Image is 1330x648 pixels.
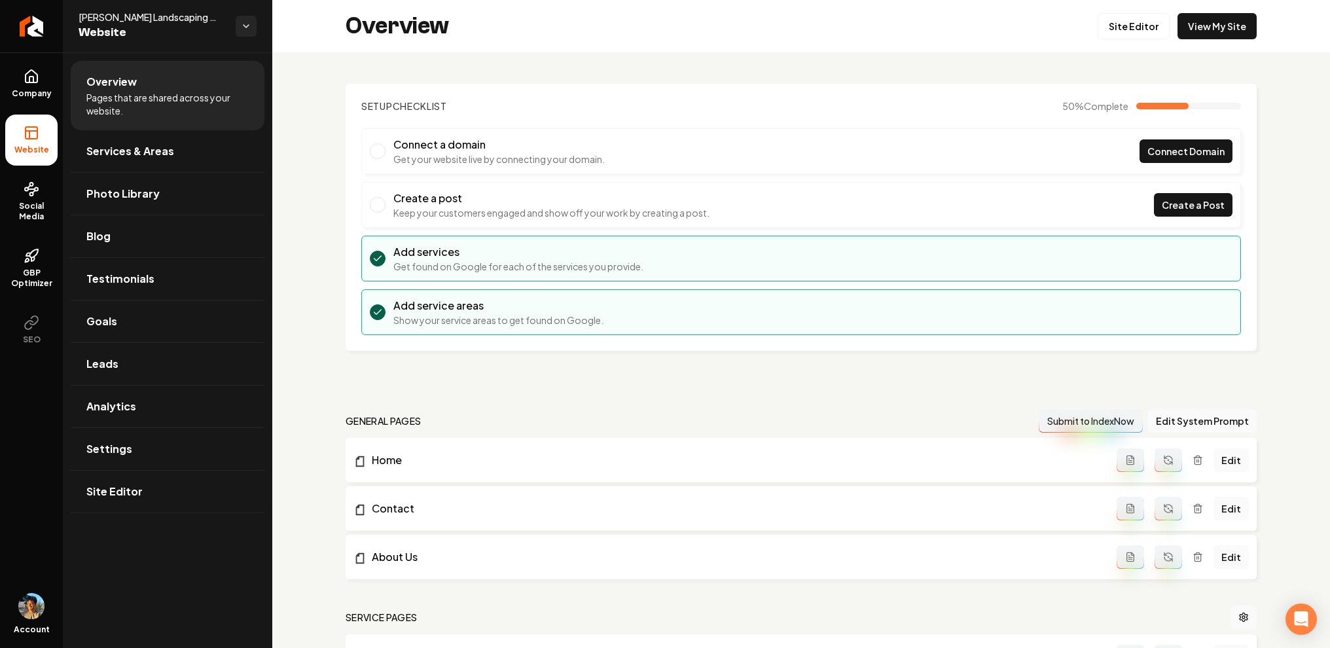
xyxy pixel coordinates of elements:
[393,190,710,206] h3: Create a post
[346,611,418,624] h2: Service Pages
[393,314,603,327] p: Show your service areas to get found on Google.
[5,171,58,232] a: Social Media
[71,343,264,385] a: Leads
[1213,497,1249,520] a: Edit
[353,452,1117,468] a: Home
[346,414,422,427] h2: general pages
[86,314,117,329] span: Goals
[9,145,54,155] span: Website
[346,13,449,39] h2: Overview
[71,428,264,470] a: Settings
[86,399,136,414] span: Analytics
[1084,100,1128,112] span: Complete
[1039,409,1143,433] button: Submit to IndexNow
[71,300,264,342] a: Goals
[393,137,605,153] h3: Connect a domain
[86,484,143,499] span: Site Editor
[1147,145,1225,158] span: Connect Domain
[18,593,45,619] button: Open user button
[71,471,264,513] a: Site Editor
[79,24,225,42] span: Website
[1140,139,1232,163] a: Connect Domain
[86,228,111,244] span: Blog
[5,238,58,299] a: GBP Optimizer
[1154,193,1232,217] a: Create a Post
[1117,448,1144,472] button: Add admin page prompt
[5,268,58,289] span: GBP Optimizer
[7,88,57,99] span: Company
[1213,545,1249,569] a: Edit
[71,173,264,215] a: Photo Library
[20,16,44,37] img: Rebolt Logo
[1162,198,1225,212] span: Create a Post
[1148,409,1257,433] button: Edit System Prompt
[393,206,710,219] p: Keep your customers engaged and show off your work by creating a post.
[1062,99,1128,113] span: 50 %
[5,201,58,222] span: Social Media
[71,258,264,300] a: Testimonials
[1177,13,1257,39] a: View My Site
[86,271,154,287] span: Testimonials
[393,153,605,166] p: Get your website live by connecting your domain.
[14,624,50,635] span: Account
[1213,448,1249,472] a: Edit
[86,356,118,372] span: Leads
[86,74,137,90] span: Overview
[18,593,45,619] img: Aditya Nair
[79,10,225,24] span: [PERSON_NAME] Landscaping and Design
[86,91,249,117] span: Pages that are shared across your website.
[71,386,264,427] a: Analytics
[1098,13,1170,39] a: Site Editor
[1117,497,1144,520] button: Add admin page prompt
[393,260,643,273] p: Get found on Google for each of the services you provide.
[361,99,447,113] h2: Checklist
[5,58,58,109] a: Company
[71,130,264,172] a: Services & Areas
[71,215,264,257] a: Blog
[1285,603,1317,635] div: Open Intercom Messenger
[1117,545,1144,569] button: Add admin page prompt
[18,334,46,345] span: SEO
[353,501,1117,516] a: Contact
[393,298,603,314] h3: Add service areas
[361,100,393,112] span: Setup
[86,441,132,457] span: Settings
[393,244,643,260] h3: Add services
[86,186,160,202] span: Photo Library
[353,549,1117,565] a: About Us
[5,304,58,355] button: SEO
[86,143,174,159] span: Services & Areas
